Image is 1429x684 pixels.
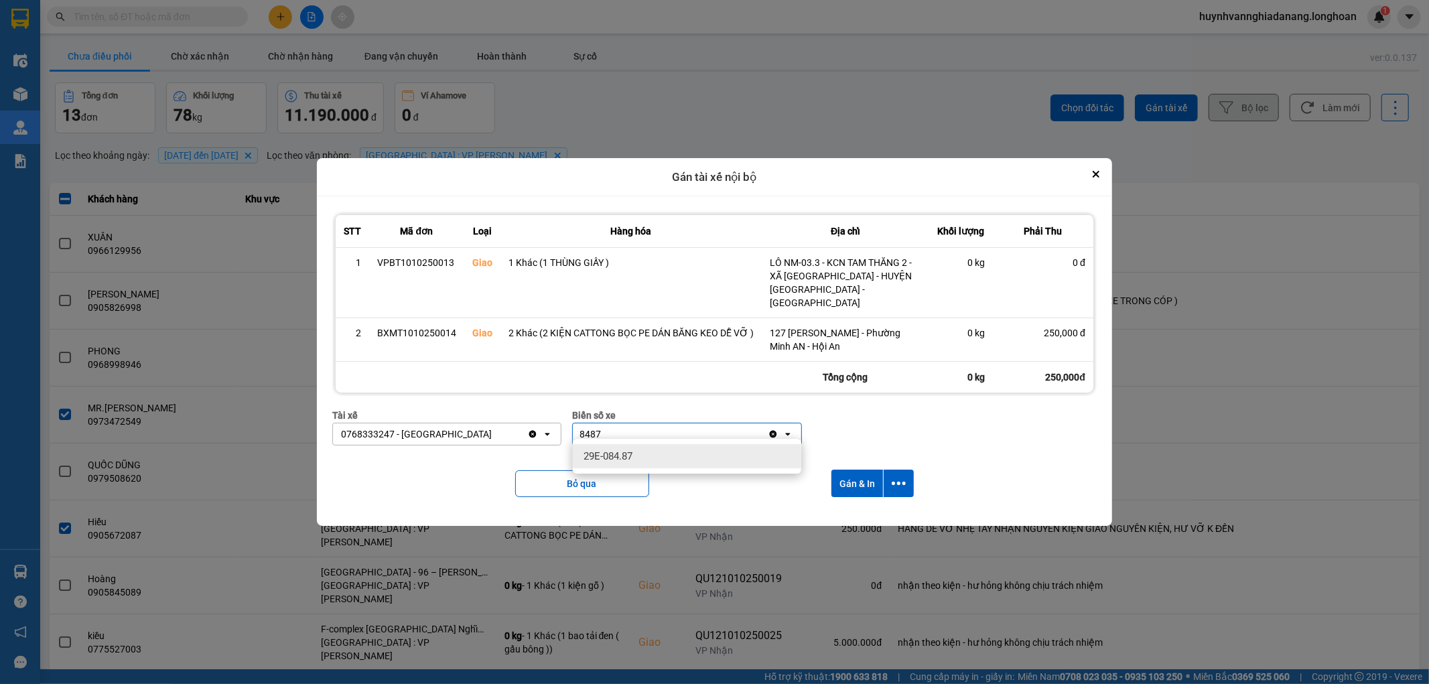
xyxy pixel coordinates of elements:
[341,427,492,441] div: 0768333247 - [GEOGRAPHIC_DATA]
[527,429,538,439] svg: Clear value
[782,429,793,439] svg: open
[377,223,456,239] div: Mã đơn
[515,470,649,497] button: Bỏ qua
[344,326,361,340] div: 2
[472,223,492,239] div: Loại
[344,256,361,269] div: 1
[472,326,492,340] div: Giao
[1001,256,1085,269] div: 0 đ
[508,256,754,269] div: 1 Khác (1 THÙNG GIẤY )
[937,326,985,340] div: 0 kg
[993,362,1093,393] div: 250,000đ
[377,326,456,340] div: BXMT1010250014
[831,470,883,497] button: Gán & In
[332,408,561,423] div: Tài xế
[508,326,754,340] div: 2 Khác (2 KIỆN CATTONG BỌC PE DÁN BĂNG KEO DỄ VỠ )
[768,429,778,439] svg: Clear value
[1001,326,1085,340] div: 250,000 đ
[344,223,361,239] div: STT
[937,256,985,269] div: 0 kg
[542,429,553,439] svg: open
[572,408,801,423] div: Biển số xe
[573,439,801,474] ul: Menu
[770,326,921,353] div: 127 [PERSON_NAME] - Phường Minh AN - Hội An
[1088,166,1104,182] button: Close
[317,158,1112,197] div: Gán tài xế nội bộ
[472,256,492,269] div: Giao
[770,256,921,310] div: LÔ NM-03.3 - KCN TAM THĂNG 2 - XÃ [GEOGRAPHIC_DATA] - HUYỆN [GEOGRAPHIC_DATA] - [GEOGRAPHIC_DATA]
[317,158,1112,527] div: dialog
[937,223,985,239] div: Khối lượng
[493,427,494,441] input: Selected 0768333247 - Trần Minh Quang.
[508,223,754,239] div: Hàng hóa
[929,362,993,393] div: 0 kg
[377,256,456,269] div: VPBT1010250013
[762,362,929,393] div: Tổng cộng
[584,450,632,463] span: 29E-084.87
[770,223,921,239] div: Địa chỉ
[1001,223,1085,239] div: Phải Thu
